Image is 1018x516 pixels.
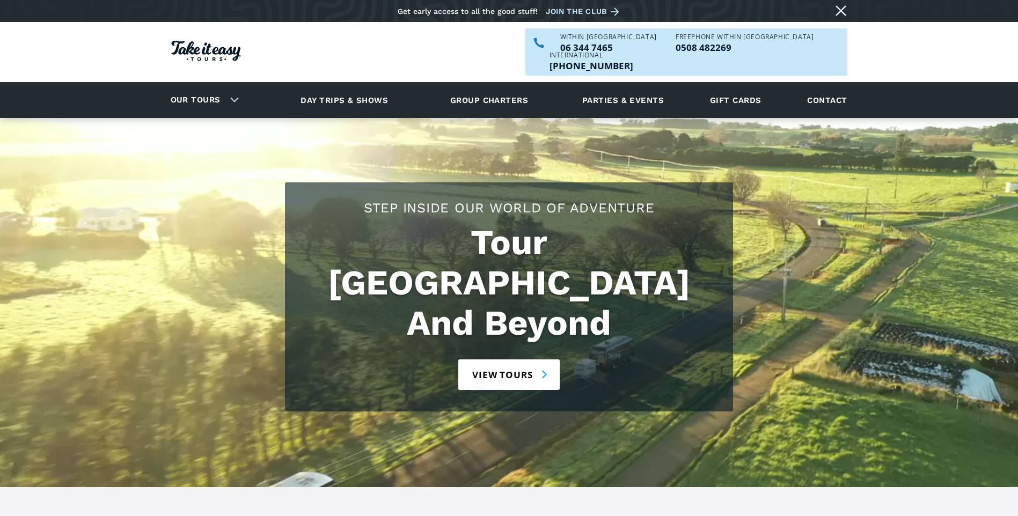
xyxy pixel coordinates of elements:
[171,35,241,69] a: Homepage
[296,198,722,217] h2: Step Inside Our World Of Adventure
[560,34,657,40] div: WITHIN [GEOGRAPHIC_DATA]
[296,223,722,343] h1: Tour [GEOGRAPHIC_DATA] And Beyond
[171,41,241,61] img: Take it easy Tours logo
[560,43,657,52] p: 06 344 7465
[676,43,814,52] a: Call us freephone within NZ on 0508482269
[577,85,669,115] a: Parties & events
[163,87,229,113] a: Our tours
[287,85,401,115] a: Day trips & shows
[550,52,633,58] div: International
[832,2,849,19] a: Close message
[437,85,541,115] a: Group charters
[676,43,814,52] p: 0508 482269
[158,85,247,115] div: Our tours
[458,359,560,390] a: View tours
[550,61,633,70] p: [PHONE_NUMBER]
[802,85,852,115] a: Contact
[398,7,538,16] div: Get early access to all the good stuff!
[546,5,623,18] a: Join the club
[560,43,657,52] a: Call us within NZ on 063447465
[676,34,814,40] div: Freephone WITHIN [GEOGRAPHIC_DATA]
[705,85,767,115] a: Gift cards
[550,61,633,70] a: Call us outside of NZ on +6463447465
